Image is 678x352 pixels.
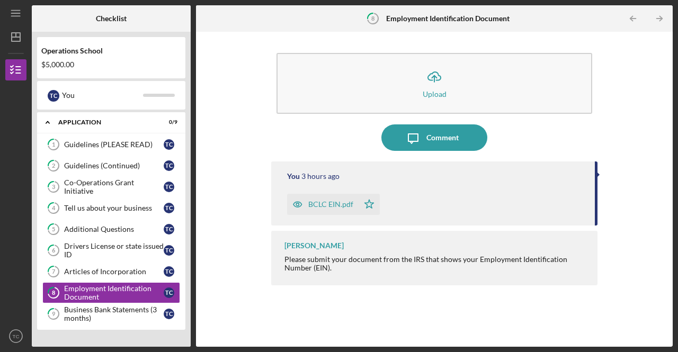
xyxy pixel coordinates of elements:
[381,124,487,151] button: Comment
[42,155,180,176] a: 2Guidelines (Continued)TC
[52,141,55,148] tspan: 1
[52,184,55,191] tspan: 3
[64,204,164,212] div: Tell us about your business
[42,219,180,240] a: 5Additional QuestionsTC
[164,224,174,234] div: T C
[64,140,164,149] div: Guidelines (PLEASE READ)
[64,284,164,301] div: Employment Identification Document
[287,172,300,180] div: You
[164,182,174,192] div: T C
[42,176,180,197] a: 3Co-Operations Grant InitiativeTC
[52,247,56,254] tspan: 6
[42,303,180,324] a: 9Business Bank Statements (3 months)TC
[52,226,55,233] tspan: 5
[164,287,174,298] div: T C
[58,119,151,125] div: Application
[52,163,55,169] tspan: 2
[52,311,56,318] tspan: 9
[48,90,59,102] div: T C
[287,194,380,215] button: BCLC EIN.pdf
[42,197,180,219] a: 4Tell us about your businessTC
[42,282,180,303] a: 8Employment Identification DocumentTC
[164,266,174,277] div: T C
[284,241,344,250] div: [PERSON_NAME]
[423,90,447,98] div: Upload
[308,200,353,209] div: BCLC EIN.pdf
[284,255,587,272] div: Please submit your document from the IRS that shows your Employment Identification Number (EIN).
[5,326,26,347] button: TC
[386,14,510,23] b: Employment Identification Document
[96,14,127,23] b: Checklist
[52,290,55,296] tspan: 8
[164,309,174,319] div: T C
[164,203,174,213] div: T C
[164,245,174,256] div: T C
[64,305,164,322] div: Business Bank Statements (3 months)
[301,172,340,180] time: 2025-10-14 13:45
[64,161,164,170] div: Guidelines (Continued)
[64,242,164,259] div: Drivers License or state issued ID
[13,333,20,339] text: TC
[64,267,164,276] div: Articles of Incorporation
[158,119,177,125] div: 0 / 9
[42,240,180,261] a: 6Drivers License or state issued IDTC
[41,47,181,55] div: Operations School
[64,225,164,233] div: Additional Questions
[426,124,459,151] div: Comment
[276,53,592,114] button: Upload
[164,160,174,171] div: T C
[41,60,181,69] div: $5,000.00
[64,178,164,195] div: Co-Operations Grant Initiative
[62,86,143,104] div: You
[371,15,374,22] tspan: 8
[42,134,180,155] a: 1Guidelines (PLEASE READ)TC
[52,268,56,275] tspan: 7
[42,261,180,282] a: 7Articles of IncorporationTC
[164,139,174,150] div: T C
[52,205,56,212] tspan: 4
